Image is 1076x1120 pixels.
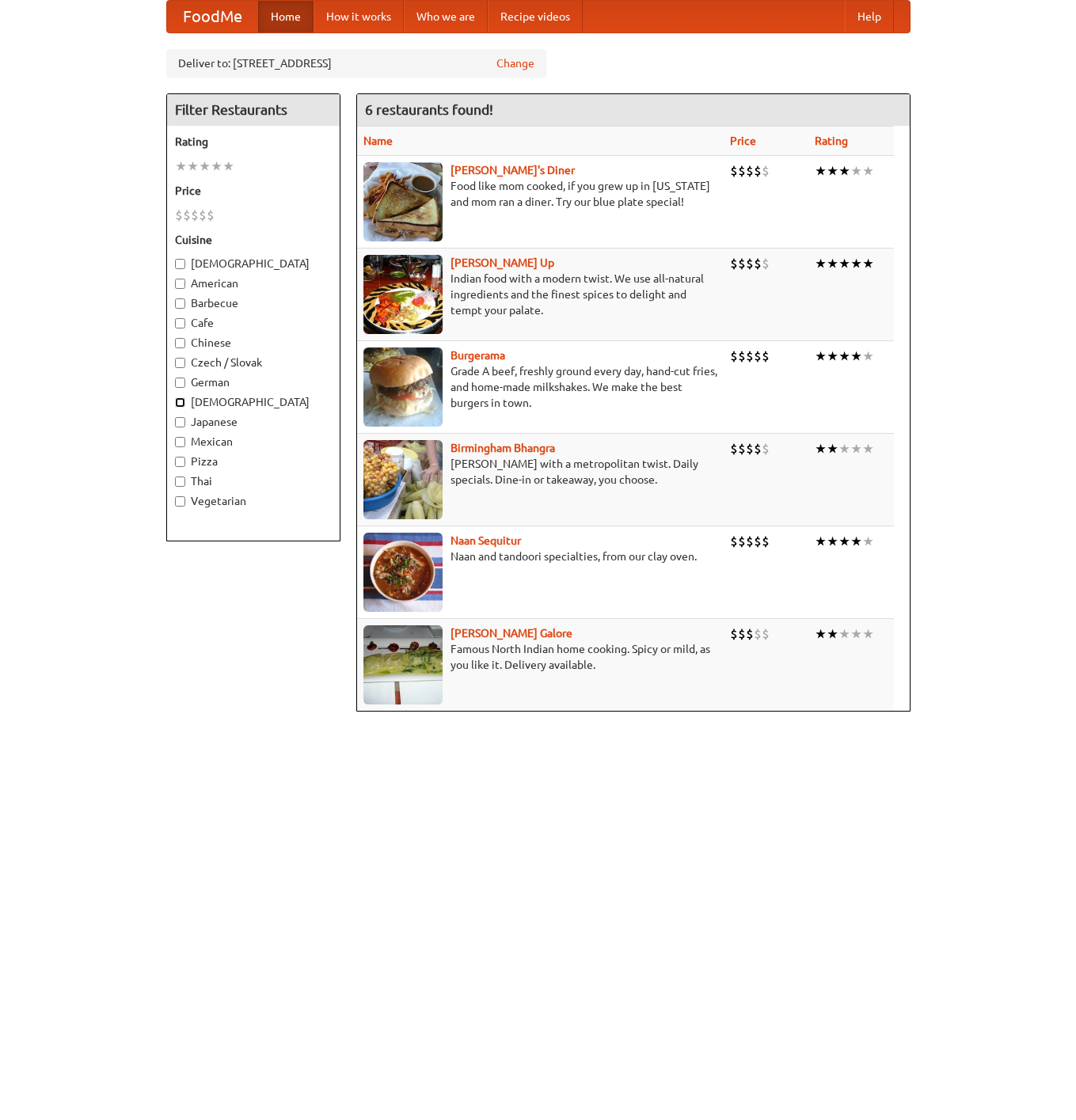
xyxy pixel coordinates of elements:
[845,1,894,32] a: Help
[175,207,183,224] li: $
[175,355,332,370] label: Czech / Slovak
[850,255,862,272] li: ★
[746,162,754,180] li: $
[862,162,874,180] li: ★
[175,318,185,328] input: Cafe
[451,534,521,547] a: Naan Sequitur
[175,394,332,410] label: [DEMOGRAPHIC_DATA]
[365,102,493,117] ng-pluralize: 6 restaurants found!
[175,315,332,331] label: Cafe
[363,347,443,427] img: burgerama.jpg
[175,232,332,248] h5: Cuisine
[730,440,738,457] li: $
[827,347,838,365] li: ★
[199,158,211,175] li: ★
[815,162,827,180] li: ★
[730,533,738,550] li: $
[754,533,762,550] li: $
[827,255,838,272] li: ★
[738,533,746,550] li: $
[175,158,187,175] li: ★
[827,533,838,550] li: ★
[862,347,874,365] li: ★
[175,417,185,427] input: Japanese
[730,347,738,365] li: $
[746,533,754,550] li: $
[207,207,215,224] li: $
[746,255,754,272] li: $
[451,256,554,269] a: [PERSON_NAME] Up
[175,279,185,289] input: American
[175,134,332,150] h5: Rating
[175,338,185,348] input: Chinese
[363,363,717,411] p: Grade A beef, freshly ground every day, hand-cut fries, and home-made milkshakes. We make the bes...
[754,162,762,180] li: $
[175,437,185,447] input: Mexican
[762,625,770,643] li: $
[862,533,874,550] li: ★
[862,440,874,457] li: ★
[815,135,848,147] a: Rating
[175,434,332,450] label: Mexican
[738,440,746,457] li: $
[363,549,717,564] p: Naan and tandoori specialties, from our clay oven.
[838,255,850,272] li: ★
[762,347,770,365] li: $
[488,1,583,32] a: Recipe videos
[738,347,746,365] li: $
[451,627,572,640] a: [PERSON_NAME] Galore
[838,533,850,550] li: ★
[175,454,332,469] label: Pizza
[175,473,332,489] label: Thai
[183,207,191,224] li: $
[167,94,340,126] h4: Filter Restaurants
[175,183,332,199] h5: Price
[762,440,770,457] li: $
[175,414,332,430] label: Japanese
[314,1,404,32] a: How it works
[746,347,754,365] li: $
[838,625,850,643] li: ★
[222,158,234,175] li: ★
[175,298,185,309] input: Barbecue
[199,207,207,224] li: $
[175,476,185,487] input: Thai
[815,440,827,457] li: ★
[838,440,850,457] li: ★
[762,533,770,550] li: $
[363,271,717,318] p: Indian food with a modern twist. We use all-natural ingredients and the finest spices to delight ...
[166,49,546,78] div: Deliver to: [STREET_ADDRESS]
[363,456,717,488] p: [PERSON_NAME] with a metropolitan twist. Daily specials. Dine-in or takeaway, you choose.
[175,457,185,467] input: Pizza
[451,349,505,362] a: Burgerama
[815,625,827,643] li: ★
[754,255,762,272] li: $
[496,55,534,71] a: Change
[363,641,717,673] p: Famous North Indian home cooking. Spicy or mild, as you like it. Delivery available.
[175,256,332,271] label: [DEMOGRAPHIC_DATA]
[754,440,762,457] li: $
[175,378,185,388] input: German
[850,347,862,365] li: ★
[730,135,756,147] a: Price
[850,625,862,643] li: ★
[175,496,185,507] input: Vegetarian
[850,533,862,550] li: ★
[838,347,850,365] li: ★
[191,207,199,224] li: $
[175,397,185,408] input: [DEMOGRAPHIC_DATA]
[815,347,827,365] li: ★
[738,625,746,643] li: $
[850,162,862,180] li: ★
[404,1,488,32] a: Who we are
[815,255,827,272] li: ★
[363,162,443,241] img: sallys.jpg
[451,164,575,177] b: [PERSON_NAME]'s Diner
[730,162,738,180] li: $
[815,533,827,550] li: ★
[363,625,443,704] img: currygalore.jpg
[862,625,874,643] li: ★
